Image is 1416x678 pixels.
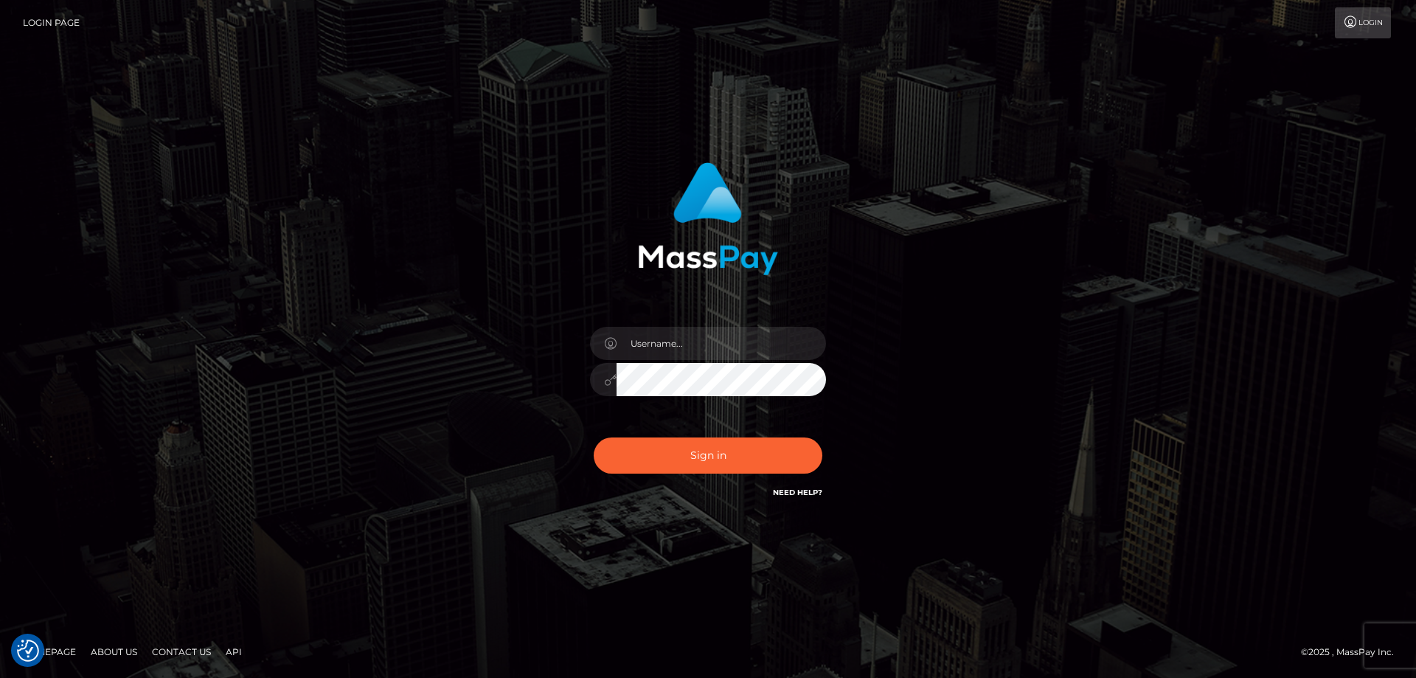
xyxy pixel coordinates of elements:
[17,640,39,662] img: Revisit consent button
[638,162,778,275] img: MassPay Login
[1335,7,1391,38] a: Login
[220,640,248,663] a: API
[16,640,82,663] a: Homepage
[594,437,822,474] button: Sign in
[773,488,822,497] a: Need Help?
[617,327,826,360] input: Username...
[85,640,143,663] a: About Us
[17,640,39,662] button: Consent Preferences
[146,640,217,663] a: Contact Us
[1301,644,1405,660] div: © 2025 , MassPay Inc.
[23,7,80,38] a: Login Page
